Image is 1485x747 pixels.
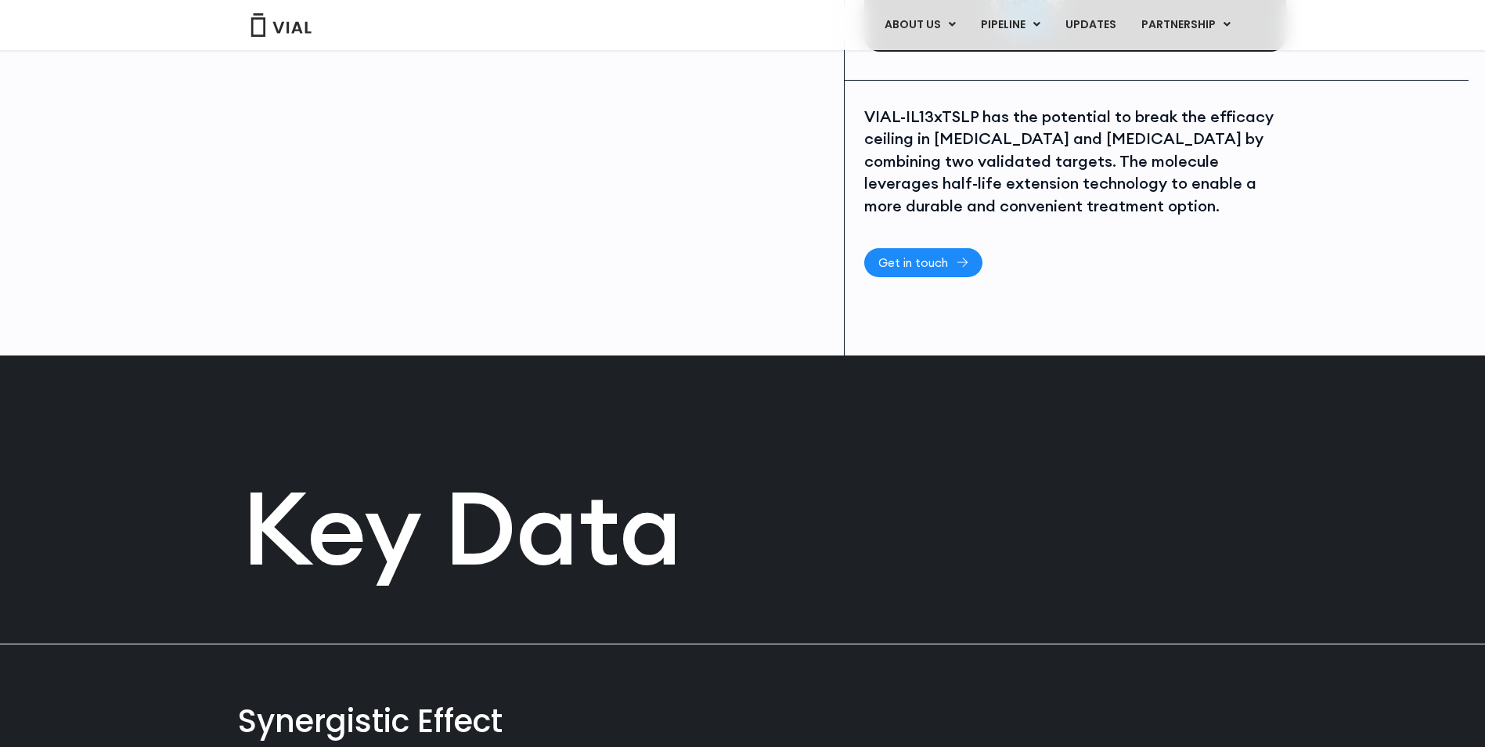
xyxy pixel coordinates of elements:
[1129,12,1243,38] a: PARTNERSHIPMenu Toggle
[238,699,1248,744] div: Synergistic Effect
[1053,12,1128,38] a: UPDATES
[242,476,1244,578] h2: Key Data
[878,257,948,269] span: Get in touch
[864,106,1282,218] div: VIAL-IL13xTSLP has the potential to break the efficacy ceiling in [MEDICAL_DATA] and [MEDICAL_DAT...
[864,248,982,277] a: Get in touch
[872,12,968,38] a: ABOUT USMenu Toggle
[250,13,312,37] img: Vial Logo
[968,12,1052,38] a: PIPELINEMenu Toggle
